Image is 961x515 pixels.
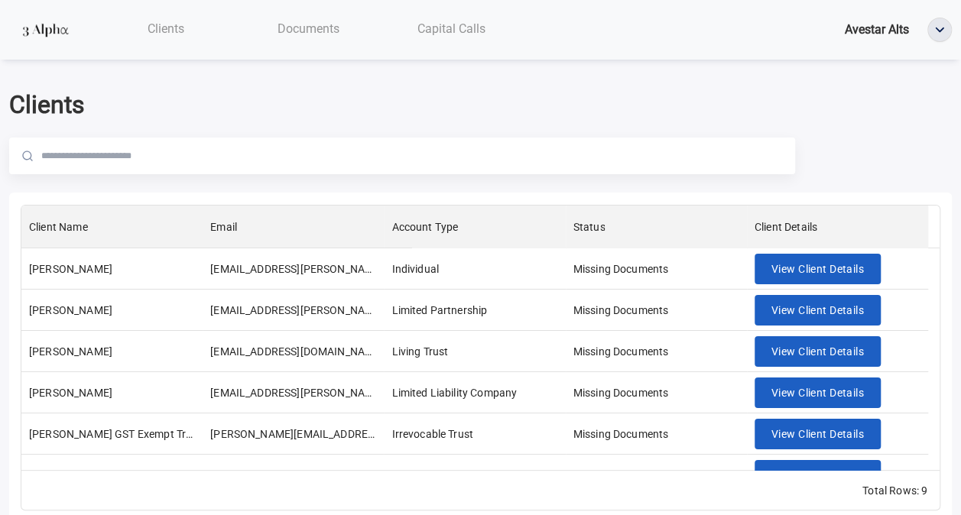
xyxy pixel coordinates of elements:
[210,261,376,277] div: RUPA.RAJOPADHYE@GMAIL.COM
[380,13,523,44] a: Capital Calls
[29,426,195,442] div: Winston Z Ibrahim GST Exempt Trust UAD 12/14/12
[391,261,439,277] div: Individual
[210,344,376,359] div: SANJIVSJAIN2021@GMAIL.COM
[9,90,952,119] h2: Clients
[573,468,669,483] div: Missing Documents
[391,468,473,483] div: Irrevocable Trust
[18,16,73,44] img: logo
[927,18,952,42] button: ellipse
[771,466,864,485] span: View Client Details
[755,295,881,326] button: View Client Details
[747,206,928,248] div: Client Details
[384,206,565,248] div: Account Type
[771,342,864,361] span: View Client Details
[845,22,909,37] span: Avestar Alts
[210,468,376,483] div: subhashankar2017@gmail.com
[417,21,485,36] span: Capital Calls
[573,426,669,442] div: Missing Documents
[22,151,33,161] img: Magnifier
[391,344,448,359] div: Living Trust
[29,385,112,400] div: SATYANARAYANA PEMMARAJU
[29,468,175,483] div: RAJAGOPALAN 2019 TRUST
[771,260,864,279] span: View Client Details
[755,254,881,285] button: View Client Details
[29,344,112,359] div: SANJIV JAIN
[203,206,384,248] div: Email
[755,206,817,248] div: Client Details
[148,21,184,36] span: Clients
[771,384,864,403] span: View Client Details
[391,206,458,248] div: Account Type
[573,206,605,248] div: Status
[210,303,376,318] div: GIRISH@GAITONDE.NET
[29,261,112,277] div: Rupa Rajopadhye
[391,426,473,442] div: Irrevocable Trust
[928,18,951,41] img: ellipse
[210,206,237,248] div: Email
[210,385,376,400] div: satya.pemmaraju@gmail.com
[755,336,881,368] button: View Client Details
[29,206,88,248] div: Client Name
[573,303,669,318] div: Missing Documents
[755,419,881,450] button: View Client Details
[29,303,112,318] div: Girish Gaitonde
[573,385,669,400] div: Missing Documents
[573,344,669,359] div: Missing Documents
[755,377,881,409] button: View Client Details
[573,261,669,277] div: Missing Documents
[21,206,203,248] div: Client Name
[862,483,927,498] div: Total Rows: 9
[755,460,881,491] button: View Client Details
[391,303,487,318] div: Limited Partnership
[391,385,517,400] div: Limited Liability Company
[94,13,237,44] a: Clients
[210,426,376,442] div: megan.rosini@jtcgroup.com
[237,13,380,44] a: Documents
[278,21,339,36] span: Documents
[771,301,864,320] span: View Client Details
[566,206,747,248] div: Status
[771,425,864,444] span: View Client Details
